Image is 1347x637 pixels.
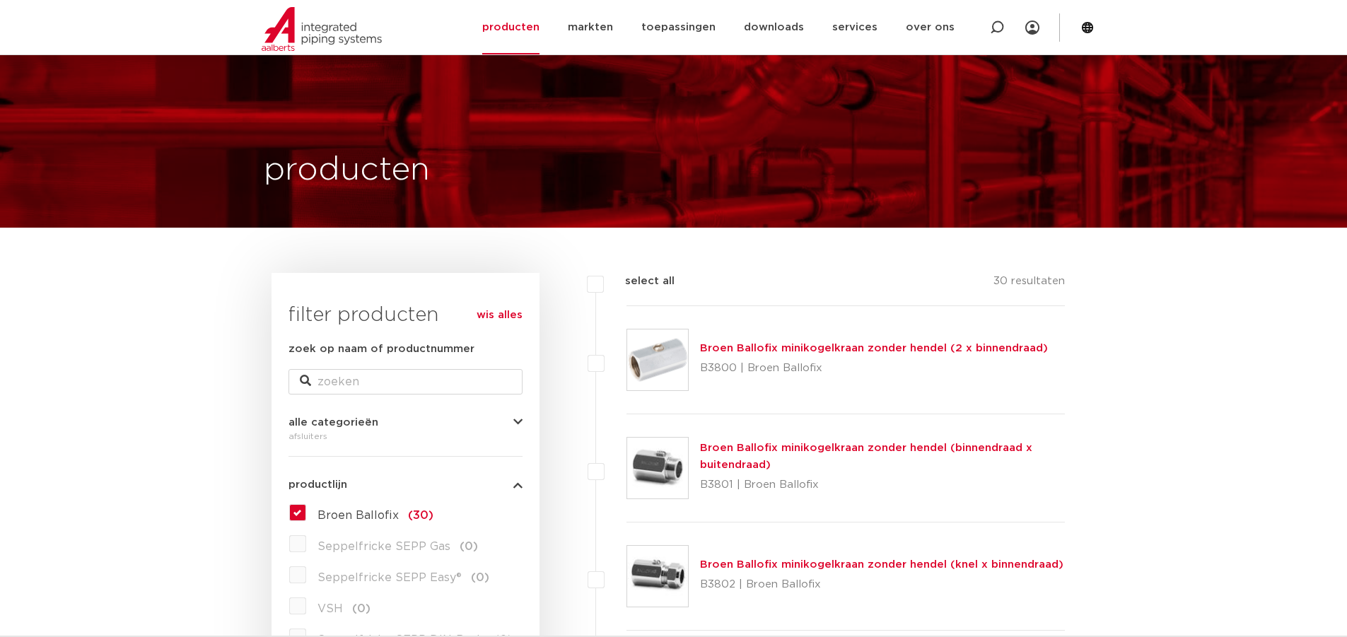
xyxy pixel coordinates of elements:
[288,479,523,490] button: productlijn
[317,541,450,552] span: Seppelfricke SEPP Gas
[264,148,430,193] h1: producten
[627,329,688,390] img: Thumbnail for Broen Ballofix minikogelkraan zonder hendel (2 x binnendraad)
[408,510,433,521] span: (30)
[700,443,1032,470] a: Broen Ballofix minikogelkraan zonder hendel (binnendraad x buitendraad)
[317,603,343,614] span: VSH
[460,541,478,552] span: (0)
[288,417,378,428] span: alle categorieën
[700,559,1063,570] a: Broen Ballofix minikogelkraan zonder hendel (knel x binnendraad)
[288,369,523,395] input: zoeken
[993,273,1065,295] p: 30 resultaten
[627,546,688,607] img: Thumbnail for Broen Ballofix minikogelkraan zonder hendel (knel x binnendraad)
[288,428,523,445] div: afsluiters
[700,357,1048,380] p: B3800 | Broen Ballofix
[700,573,1063,596] p: B3802 | Broen Ballofix
[288,479,347,490] span: productlijn
[700,343,1048,353] a: Broen Ballofix minikogelkraan zonder hendel (2 x binnendraad)
[471,572,489,583] span: (0)
[627,438,688,498] img: Thumbnail for Broen Ballofix minikogelkraan zonder hendel (binnendraad x buitendraad)
[288,301,523,329] h3: filter producten
[288,341,474,358] label: zoek op naam of productnummer
[317,510,399,521] span: Broen Ballofix
[352,603,371,614] span: (0)
[317,572,462,583] span: Seppelfricke SEPP Easy®
[700,474,1066,496] p: B3801 | Broen Ballofix
[288,417,523,428] button: alle categorieën
[604,273,675,290] label: select all
[477,307,523,324] a: wis alles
